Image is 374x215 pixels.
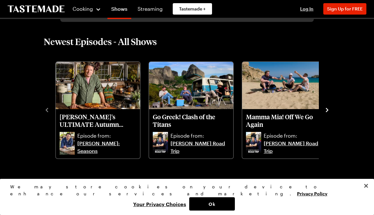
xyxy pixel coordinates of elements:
[179,6,206,12] span: Tastemade +
[44,106,50,114] button: navigate to previous item
[324,106,330,114] button: navigate to next item
[189,197,235,211] button: Ok
[171,140,229,155] a: [PERSON_NAME] Road Trip
[56,62,140,109] img: Jamie's ULTIMATE Autumn Garden FEAST!
[60,113,136,128] p: [PERSON_NAME]'s ULTIMATE Autumn Garden FEAST!
[60,113,136,131] a: Jamie's ULTIMATE Autumn Garden FEAST!
[242,60,335,160] div: 3 / 10
[246,113,323,131] a: Mamma Mia! Off We Go Again
[130,197,189,211] button: Your Privacy Choices
[10,183,358,211] div: Privacy
[8,5,65,13] a: To Tastemade Home Page
[300,6,313,11] span: Log In
[323,3,366,15] button: Sign Up for FREE
[153,113,229,128] p: Go Greek! Clash of the Titans
[264,132,323,140] p: Episode from:
[246,113,323,128] p: Mamma Mia! Off We Go Again
[242,62,326,159] div: Mamma Mia! Off We Go Again
[173,3,212,15] a: Tastemade +
[56,62,140,159] div: Jamie's ULTIMATE Autumn Garden FEAST!
[73,6,93,12] span: Cooking
[327,6,363,11] span: Sign Up for FREE
[55,60,148,160] div: 1 / 10
[242,62,326,109] img: Mamma Mia! Off We Go Again
[107,1,131,19] a: Shows
[10,183,358,197] div: We may store cookies on your device to enhance our services and marketing.
[264,140,323,155] a: [PERSON_NAME] Road Trip
[171,132,229,140] p: Episode from:
[359,179,373,193] button: Close
[148,60,242,160] div: 2 / 10
[77,140,136,155] a: [PERSON_NAME]: Seasons
[153,113,229,131] a: Go Greek! Clash of the Titans
[149,62,233,159] div: Go Greek! Clash of the Titans
[297,190,327,196] a: More information about your privacy, opens in a new tab
[77,132,136,140] p: Episode from:
[72,1,101,16] button: Cooking
[44,36,157,47] h2: Newest Episodes - All Shows
[294,6,319,12] button: Log In
[149,62,233,109] img: Go Greek! Clash of the Titans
